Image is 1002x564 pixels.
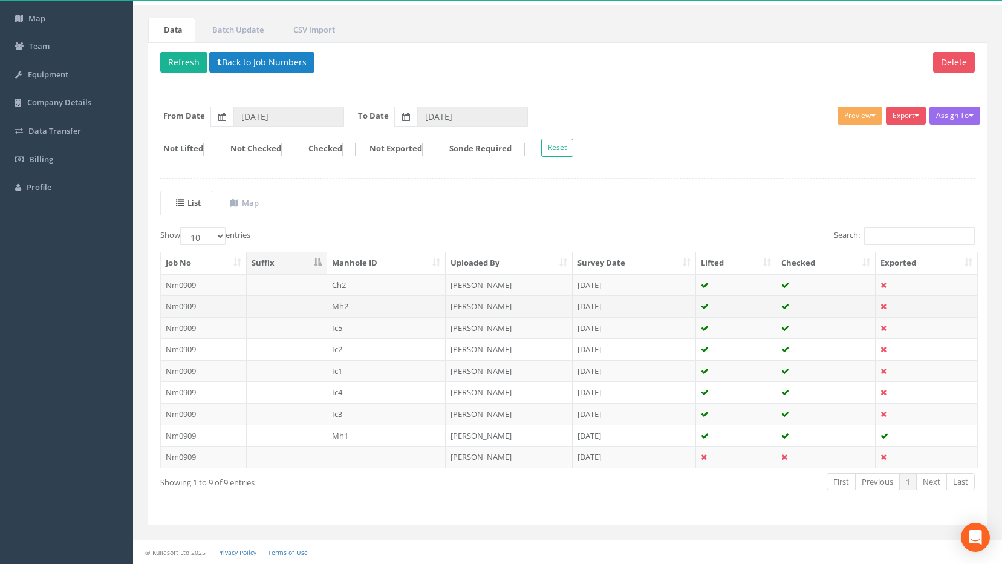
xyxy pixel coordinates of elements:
a: Last [946,473,975,491]
a: First [827,473,856,491]
label: Not Lifted [151,143,216,156]
td: Ic5 [327,317,446,339]
td: [PERSON_NAME] [446,338,573,360]
input: To Date [417,107,528,127]
small: © Kullasoft Ltd 2025 [145,548,206,557]
span: Map [28,13,45,24]
input: Search: [864,227,975,245]
span: Billing [29,154,53,165]
uib-tab-heading: List [176,197,201,208]
div: Showing 1 to 9 of 9 entries [160,472,489,488]
label: Show entries [160,227,250,245]
a: Terms of Use [268,548,308,557]
label: Not Checked [218,143,294,156]
uib-tab-heading: Map [230,197,259,208]
td: [DATE] [573,338,696,360]
label: From Date [163,110,205,122]
th: Survey Date: activate to sort column ascending [573,252,696,274]
a: List [160,191,213,215]
td: Ch2 [327,274,446,296]
td: [DATE] [573,403,696,425]
td: Nm0909 [161,360,247,382]
td: [DATE] [573,425,696,447]
span: Equipment [28,69,68,80]
th: Job No: activate to sort column ascending [161,252,247,274]
button: Assign To [929,107,980,125]
td: Nm0909 [161,381,247,403]
th: Suffix: activate to sort column descending [247,252,327,274]
span: Profile [27,182,51,192]
button: Back to Job Numbers [209,52,314,73]
td: Ic4 [327,381,446,403]
a: CSV Import [278,18,348,42]
td: [DATE] [573,317,696,339]
td: [DATE] [573,274,696,296]
td: [PERSON_NAME] [446,295,573,317]
a: Map [215,191,272,215]
td: Nm0909 [161,338,247,360]
td: Nm0909 [161,403,247,425]
a: Batch Update [197,18,276,42]
a: 1 [899,473,917,491]
td: [PERSON_NAME] [446,317,573,339]
label: To Date [358,110,389,122]
th: Uploaded By: activate to sort column ascending [446,252,573,274]
select: Showentries [180,227,226,245]
label: Search: [834,227,975,245]
span: Data Transfer [28,125,81,136]
td: [DATE] [573,446,696,468]
td: [PERSON_NAME] [446,425,573,447]
button: Preview [838,107,882,125]
a: Data [148,18,195,42]
td: [DATE] [573,360,696,382]
label: Sonde Required [437,143,525,156]
td: [PERSON_NAME] [446,403,573,425]
td: Nm0909 [161,446,247,468]
td: Ic1 [327,360,446,382]
label: Checked [296,143,356,156]
span: Company Details [27,97,91,108]
td: Nm0909 [161,425,247,447]
td: Mh1 [327,425,446,447]
td: Ic3 [327,403,446,425]
div: Open Intercom Messenger [961,523,990,552]
a: Privacy Policy [217,548,256,557]
td: [DATE] [573,295,696,317]
td: Nm0909 [161,295,247,317]
th: Exported: activate to sort column ascending [876,252,977,274]
th: Checked: activate to sort column ascending [776,252,876,274]
button: Reset [541,139,573,157]
td: [PERSON_NAME] [446,446,573,468]
td: Mh2 [327,295,446,317]
td: Nm0909 [161,317,247,339]
th: Manhole ID: activate to sort column ascending [327,252,446,274]
label: Not Exported [357,143,435,156]
span: Team [29,41,50,51]
th: Lifted: activate to sort column ascending [696,252,777,274]
td: Nm0909 [161,274,247,296]
button: Refresh [160,52,207,73]
td: [PERSON_NAME] [446,274,573,296]
td: [DATE] [573,381,696,403]
a: Next [916,473,947,491]
input: From Date [233,107,344,127]
button: Export [886,107,926,125]
a: Previous [855,473,900,491]
td: [PERSON_NAME] [446,381,573,403]
td: Ic2 [327,338,446,360]
button: Delete [933,52,975,73]
td: [PERSON_NAME] [446,360,573,382]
